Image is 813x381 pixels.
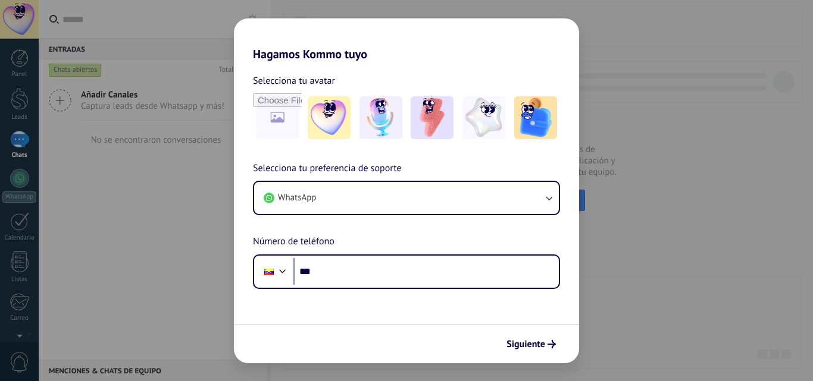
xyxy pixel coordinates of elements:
[278,192,316,204] span: WhatsApp
[253,73,335,89] span: Selecciona tu avatar
[462,96,505,139] img: -4.jpeg
[359,96,402,139] img: -2.jpeg
[308,96,351,139] img: -1.jpeg
[501,334,561,354] button: Siguiente
[234,18,579,61] h2: Hagamos Kommo tuyo
[253,161,402,177] span: Selecciona tu preferencia de soporte
[258,259,280,284] div: Venezuela: + 58
[411,96,454,139] img: -3.jpeg
[506,340,545,348] span: Siguiente
[253,234,334,250] span: Número de teléfono
[254,182,559,214] button: WhatsApp
[514,96,557,139] img: -5.jpeg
